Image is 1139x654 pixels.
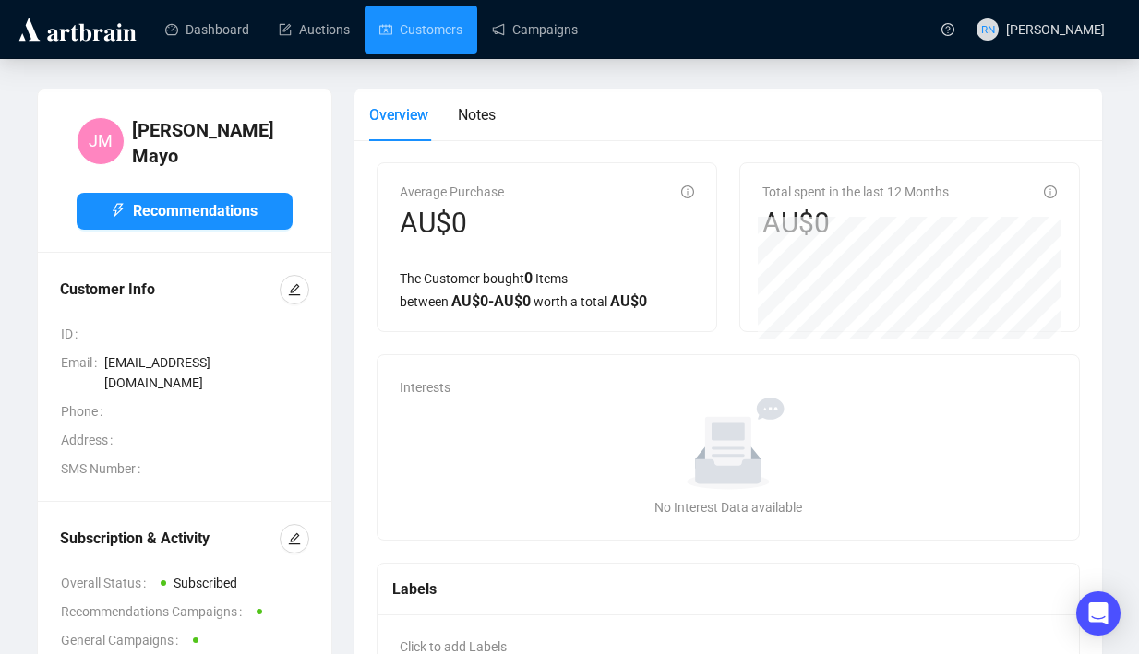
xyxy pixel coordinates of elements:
span: Email [61,352,104,393]
h4: [PERSON_NAME] Mayo [132,117,293,169]
a: Auctions [279,6,350,54]
span: Address [61,430,120,450]
div: No Interest Data available [407,497,1049,517]
span: Recommendations [133,199,258,222]
a: Dashboard [165,6,249,54]
button: Recommendations [77,193,293,230]
span: AU$ 0 [610,292,647,310]
div: Labels [392,577,1064,600]
div: AU$0 [762,206,949,241]
span: General Campaigns [61,630,186,650]
span: Notes [458,106,496,124]
span: edit [288,532,301,545]
span: thunderbolt [111,203,126,218]
span: Overview [369,106,428,124]
span: RN [980,20,995,38]
span: ID [61,324,85,344]
span: Overall Status [61,573,153,593]
span: info-circle [681,185,694,198]
span: Subscribed [174,576,237,590]
span: Interests [400,380,450,395]
span: 0 [524,269,533,287]
img: logo [16,15,139,44]
span: [EMAIL_ADDRESS][DOMAIN_NAME] [104,352,309,393]
span: JM [89,128,113,154]
span: question-circle [941,23,954,36]
span: info-circle [1044,185,1057,198]
span: Average Purchase [400,184,504,199]
span: SMS Number [61,458,148,479]
div: Subscription & Activity [60,528,280,550]
a: Customers [379,6,462,54]
div: The Customer bought Items between worth a total [400,267,694,313]
span: [PERSON_NAME] [1006,22,1105,37]
span: edit [288,283,301,296]
span: Recommendations Campaigns [61,601,249,622]
div: Open Intercom Messenger [1076,591,1121,636]
span: Click to add Labels [400,639,507,654]
div: AU$0 [400,206,504,241]
span: Total spent in the last 12 Months [762,184,949,199]
span: Phone [61,401,110,422]
span: AU$ 0 - AU$ 0 [451,292,531,310]
a: Campaigns [492,6,578,54]
div: Customer Info [60,279,280,301]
